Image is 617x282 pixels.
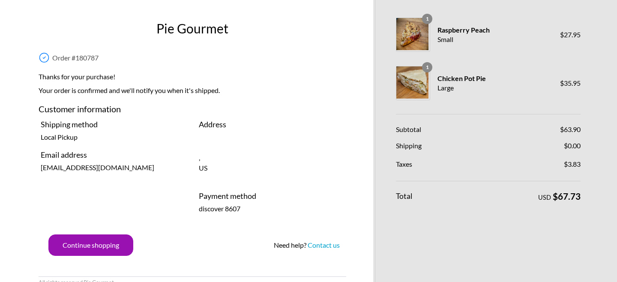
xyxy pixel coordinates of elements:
h1: Pie Gourmet [36,19,348,38]
h4: Payment method [199,190,344,202]
span: US [199,164,207,172]
p: discover 8607 [199,204,344,214]
a: Contact us [308,241,340,249]
span: 1 [422,62,432,72]
img: Chicken Pot Pie [396,66,428,99]
h4: Address [199,119,344,130]
span: 1 [422,14,432,24]
h3: Customer information [39,102,346,119]
span: , [199,153,200,162]
p: Your order is confirmed and we'll notify you when it's shipped. [39,85,346,99]
img: Raspberry Peach [396,18,428,50]
h4: Email address [41,149,186,161]
p: Local Pickup [41,132,186,142]
p: [EMAIL_ADDRESS][DOMAIN_NAME] [41,162,186,173]
h4: Shipping method [41,119,186,130]
div: Need help? [274,240,340,250]
span: Order # 180787 [52,54,99,62]
button: Continue shopping [48,234,133,256]
h2: Thanks for your purchase! [39,72,346,85]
